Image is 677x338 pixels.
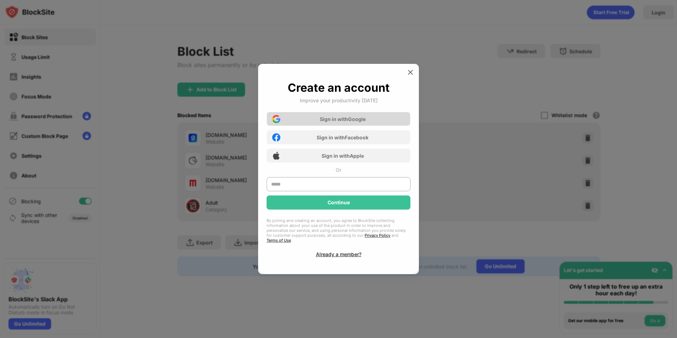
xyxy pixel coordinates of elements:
[272,152,280,160] img: apple-icon.png
[322,153,364,159] div: Sign in with Apple
[336,167,341,173] div: Or
[316,251,361,257] div: Already a member?
[320,116,366,122] div: Sign in with Google
[365,233,390,238] a: Privacy Policy
[317,134,368,140] div: Sign in with Facebook
[267,238,291,243] a: Terms of Use
[288,81,390,95] div: Create an account
[272,115,280,123] img: google-icon.png
[272,133,280,141] img: facebook-icon.png
[328,200,350,205] div: Continue
[300,97,378,103] div: Improve your productivity [DATE]
[267,218,410,243] div: By joining and creating an account, you agree to BlockSite collecting information about your use ...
